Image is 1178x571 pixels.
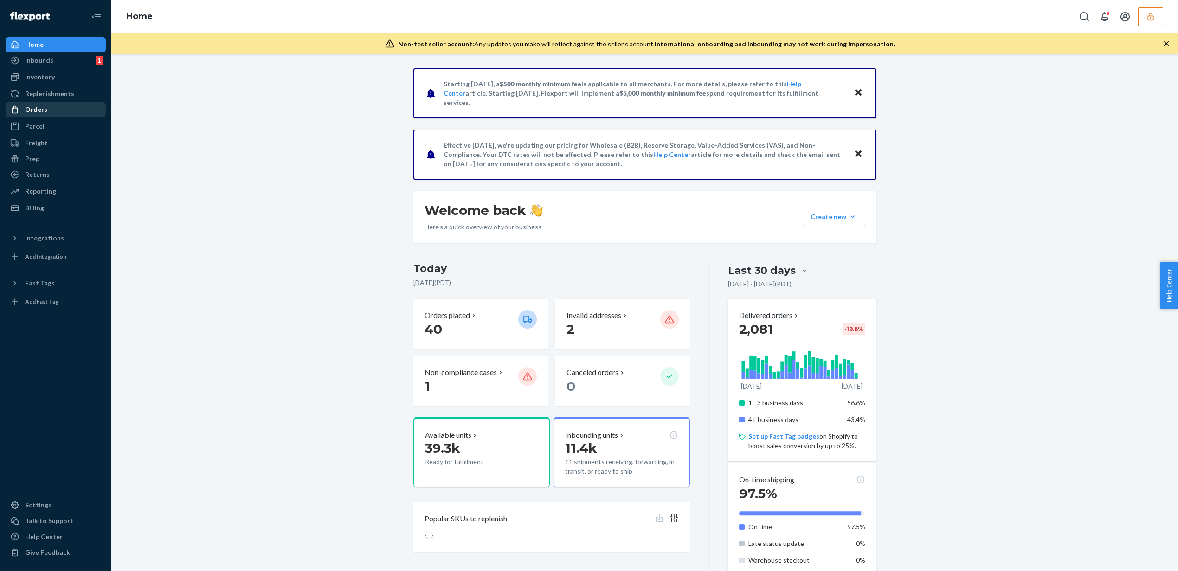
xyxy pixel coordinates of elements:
p: On-time shipping [739,474,794,485]
a: Inbounds1 [6,53,106,68]
div: -19.6 % [843,323,865,335]
span: 97.5% [739,486,777,501]
a: Inventory [6,70,106,84]
a: Set up Fast Tag badges [748,432,819,440]
p: 11 shipments receiving, forwarding, in transit, or ready to ship [565,457,678,476]
div: Orders [25,105,47,114]
p: Warehouse stockout [748,556,840,565]
a: Home [126,11,153,21]
a: Settings [6,498,106,513]
span: Chat [22,6,41,15]
p: Popular SKUs to replenish [425,513,507,524]
span: Non-test seller account: [398,40,474,48]
a: Parcel [6,119,106,134]
button: Inbounding units11.4k11 shipments receiving, forwarding, in transit, or ready to ship [554,417,690,487]
div: 1 [96,56,103,65]
p: [DATE] ( PDT ) [413,278,690,287]
span: 2,081 [739,321,773,337]
img: hand-wave emoji [530,204,543,217]
p: 1 - 3 business days [748,398,840,408]
button: Available units39.3kReady for fulfillment [413,417,550,487]
div: Reporting [25,187,56,196]
a: Billing [6,201,106,215]
p: 4+ business days [748,415,840,424]
button: Close [852,148,864,161]
button: Create new [803,208,865,226]
button: Talk to Support [6,513,106,528]
p: Non-compliance cases [425,367,497,378]
div: Billing [25,203,44,213]
button: Delivered orders [739,310,800,321]
span: 1 [425,378,430,394]
a: Help Center [653,150,691,158]
a: Replenishments [6,86,106,101]
div: Settings [25,500,51,510]
div: Add Fast Tag [25,298,58,305]
span: 0 [566,378,575,394]
div: Help Center [25,532,63,541]
div: Returns [25,170,50,179]
div: Inbounds [25,56,53,65]
p: Orders placed [425,310,470,321]
div: Any updates you make will reflect against the seller's account. [398,39,895,49]
div: Talk to Support [25,516,73,526]
p: Inbounding units [565,430,618,441]
p: Available units [425,430,471,441]
button: Open Search Box [1075,7,1094,26]
a: Returns [6,167,106,182]
div: Give Feedback [25,548,70,557]
div: Inventory [25,72,55,82]
p: [DATE] [741,382,762,391]
button: Open account menu [1116,7,1134,26]
button: Close Navigation [87,7,106,26]
div: Integrations [25,234,64,243]
a: Orders [6,102,106,117]
p: Invalid addresses [566,310,621,321]
h1: Welcome back [425,202,543,219]
button: Canceled orders 0 [555,356,690,406]
span: 43.4% [847,415,865,423]
span: 39.3k [425,440,460,456]
button: Non-compliance cases 1 [413,356,548,406]
ol: breadcrumbs [119,3,160,30]
a: Add Fast Tag [6,294,106,309]
span: 11.4k [565,440,597,456]
span: 40 [425,321,442,337]
a: Prep [6,151,106,166]
span: $500 monthly minimum fee [500,80,581,88]
span: 2 [566,321,574,337]
div: Prep [25,154,39,163]
button: Open notifications [1095,7,1114,26]
button: Fast Tags [6,276,106,291]
p: on Shopify to boost sales conversion by up to 25%. [748,432,865,450]
div: Last 30 days [728,263,796,278]
button: Give Feedback [6,545,106,560]
p: Late status update [748,539,840,548]
a: Add Integration [6,249,106,264]
div: Replenishments [25,89,74,98]
p: Here’s a quick overview of your business [425,222,543,232]
span: $5,000 monthly minimum fee [619,89,706,97]
p: Starting [DATE], a is applicable to all merchants. For more details, please refer to this article... [444,79,845,107]
img: Flexport logo [10,12,50,21]
div: Home [25,40,44,49]
button: Orders placed 40 [413,299,548,349]
p: Ready for fulfillment [425,457,511,467]
p: Canceled orders [566,367,618,378]
a: Freight [6,136,106,150]
span: 56.6% [847,399,865,407]
span: 97.5% [847,523,865,531]
a: Home [6,37,106,52]
div: Add Integration [25,253,66,260]
span: International onboarding and inbounding may not work during impersonation. [655,40,895,48]
p: Effective [DATE], we're updating our pricing for Wholesale (B2B), Reserve Storage, Value-Added Se... [444,141,845,169]
span: Help Center [1160,262,1178,309]
button: Integrations [6,231,106,246]
p: On time [748,522,840,532]
p: [DATE] - [DATE] ( PDT ) [728,279,792,289]
button: Invalid addresses 2 [555,299,690,349]
a: Reporting [6,184,106,199]
span: 0% [856,539,865,547]
div: Freight [25,138,48,148]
